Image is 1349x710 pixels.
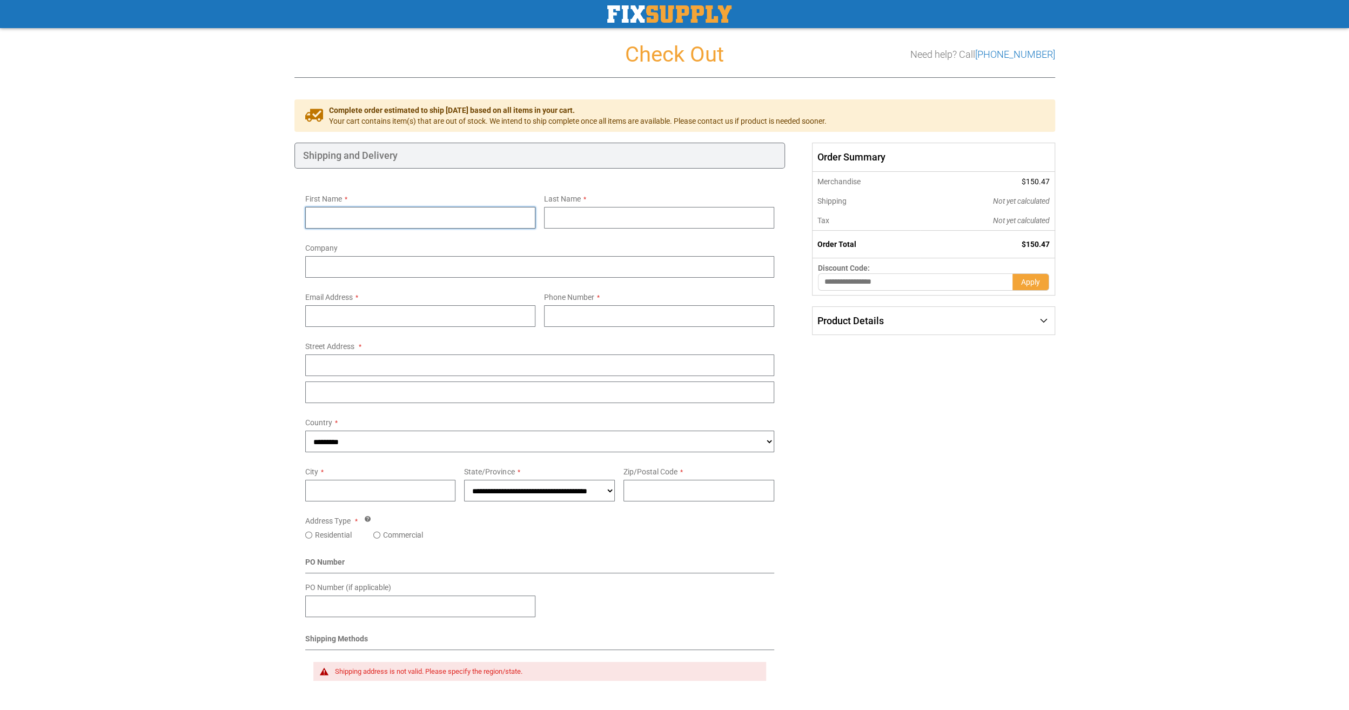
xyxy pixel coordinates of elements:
[329,116,827,126] span: Your cart contains item(s) that are out of stock. We intend to ship complete once all items are a...
[910,49,1055,60] h3: Need help? Call
[1022,177,1050,186] span: $150.47
[544,293,594,302] span: Phone Number
[464,467,514,476] span: State/Province
[305,293,353,302] span: Email Address
[993,197,1050,205] span: Not yet calculated
[315,530,352,540] label: Residential
[1012,273,1049,291] button: Apply
[329,105,827,116] span: Complete order estimated to ship [DATE] based on all items in your cart.
[817,197,847,205] span: Shipping
[305,342,354,351] span: Street Address
[1021,278,1040,286] span: Apply
[812,143,1055,172] span: Order Summary
[1022,240,1050,249] span: $150.47
[813,172,920,191] th: Merchandise
[305,633,775,650] div: Shipping Methods
[818,264,870,272] span: Discount Code:
[975,49,1055,60] a: [PHONE_NUMBER]
[305,583,391,592] span: PO Number (if applicable)
[294,43,1055,66] h1: Check Out
[305,418,332,427] span: Country
[383,530,423,540] label: Commercial
[607,5,731,23] img: Fix Industrial Supply
[335,667,756,676] div: Shipping address is not valid. Please specify the region/state.
[544,195,581,203] span: Last Name
[813,211,920,231] th: Tax
[305,244,338,252] span: Company
[305,195,342,203] span: First Name
[607,5,731,23] a: store logo
[305,517,351,525] span: Address Type
[817,240,856,249] strong: Order Total
[294,143,786,169] div: Shipping and Delivery
[305,557,775,573] div: PO Number
[993,216,1050,225] span: Not yet calculated
[623,467,677,476] span: Zip/Postal Code
[305,467,318,476] span: City
[817,315,884,326] span: Product Details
